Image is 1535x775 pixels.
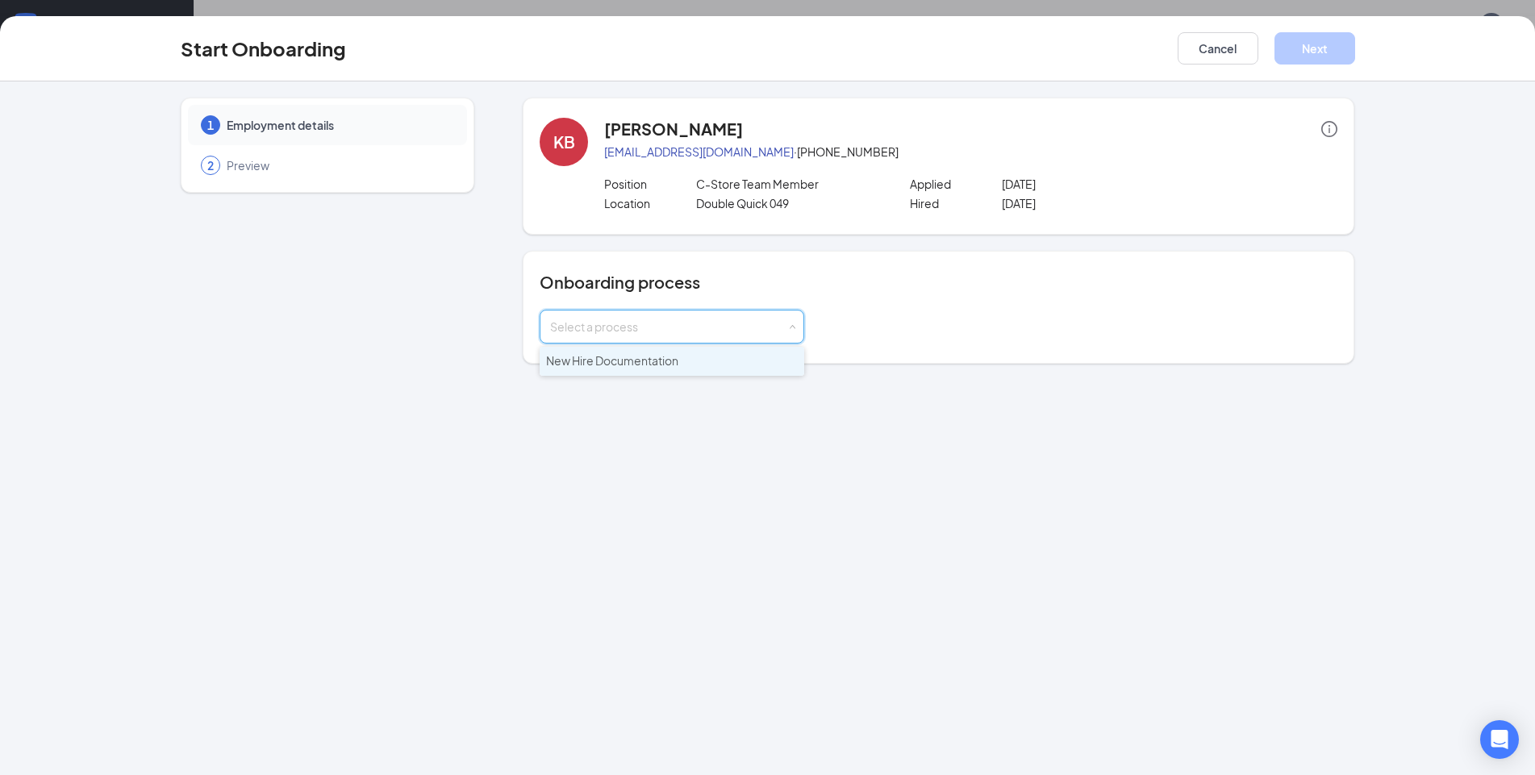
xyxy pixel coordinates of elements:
span: Preview [227,157,451,173]
span: New Hire Documentation [546,353,678,368]
p: Location [604,195,696,211]
span: 2 [207,157,214,173]
button: Cancel [1178,32,1258,65]
h4: Onboarding process [540,271,1337,294]
p: Hired [910,195,1002,211]
p: Position [604,176,696,192]
span: 1 [207,117,214,133]
p: [DATE] [1002,195,1185,211]
p: Applied [910,176,1002,192]
h4: [PERSON_NAME] [604,118,743,140]
span: info-circle [1321,121,1337,137]
p: · [PHONE_NUMBER] [604,144,1337,160]
p: Double Quick 049 [696,195,879,211]
div: KB [553,131,575,153]
p: [DATE] [1002,176,1185,192]
button: Next [1274,32,1355,65]
a: [EMAIL_ADDRESS][DOMAIN_NAME] [604,144,794,159]
div: Open Intercom Messenger [1480,720,1519,759]
span: Employment details [227,117,451,133]
h3: Start Onboarding [181,35,346,62]
p: C-Store Team Member [696,176,879,192]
